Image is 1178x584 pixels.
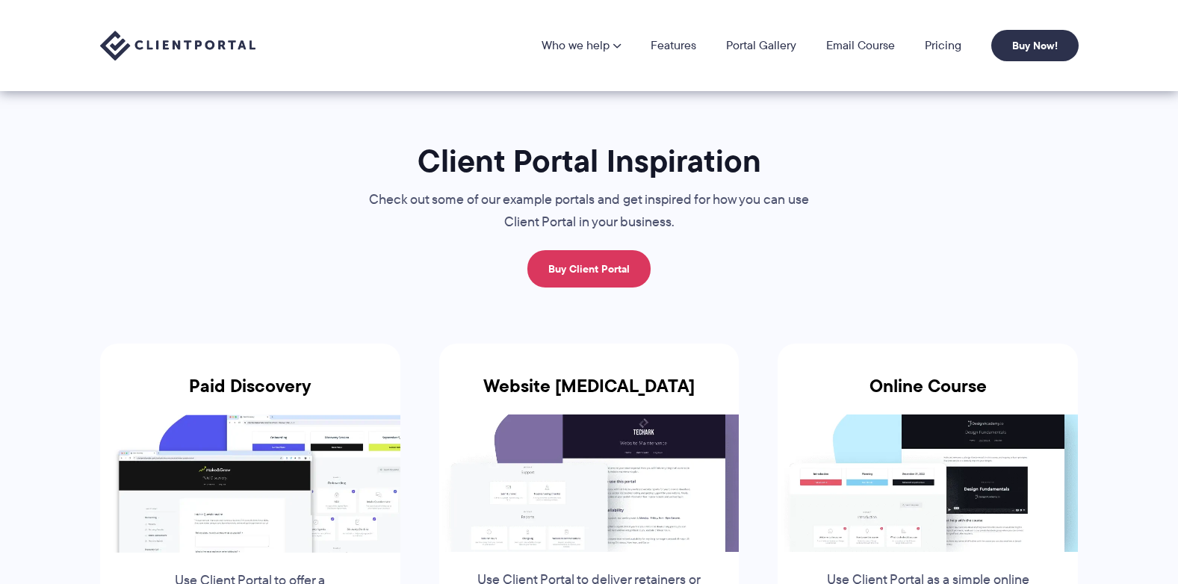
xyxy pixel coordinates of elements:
h3: Online Course [778,376,1078,414]
a: Pricing [925,40,961,52]
h3: Paid Discovery [100,376,400,414]
a: Features [651,40,696,52]
a: Who we help [542,40,621,52]
p: Check out some of our example portals and get inspired for how you can use Client Portal in your ... [339,189,840,234]
h1: Client Portal Inspiration [339,141,840,181]
a: Email Course [826,40,895,52]
a: Buy Client Portal [527,250,651,288]
a: Portal Gallery [726,40,796,52]
a: Buy Now! [991,30,1079,61]
h3: Website [MEDICAL_DATA] [439,376,740,414]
